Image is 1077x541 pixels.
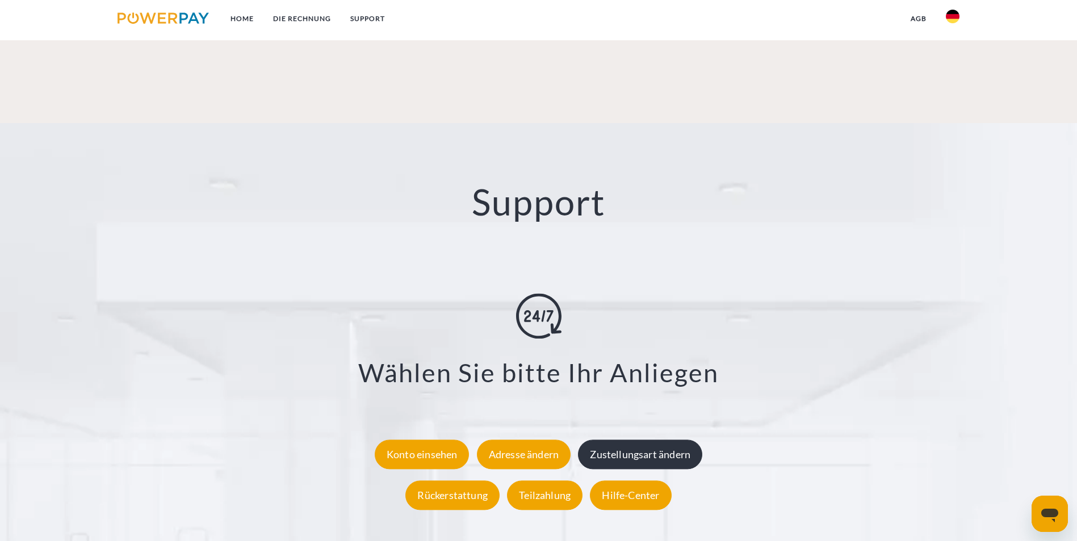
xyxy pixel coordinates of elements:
a: Hilfe-Center [587,489,674,501]
img: online-shopping.svg [516,294,561,339]
iframe: Schaltfläche zum Öffnen des Messaging-Fensters [1032,496,1068,532]
a: DIE RECHNUNG [263,9,341,29]
h3: Wählen Sie bitte Ihr Anliegen [68,357,1009,389]
div: Zustellungsart ändern [578,439,702,469]
a: agb [901,9,936,29]
a: Home [221,9,263,29]
a: SUPPORT [341,9,395,29]
a: Konto einsehen [372,448,472,460]
img: de [946,10,959,23]
div: Adresse ändern [477,439,571,469]
a: Teilzahlung [504,489,585,501]
h2: Support [54,180,1023,225]
a: Adresse ändern [474,448,574,460]
img: logo-powerpay.svg [118,12,209,24]
div: Teilzahlung [507,480,582,510]
a: Zustellungsart ändern [575,448,705,460]
div: Rückerstattung [405,480,500,510]
div: Konto einsehen [375,439,470,469]
a: Rückerstattung [403,489,502,501]
div: Hilfe-Center [590,480,671,510]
